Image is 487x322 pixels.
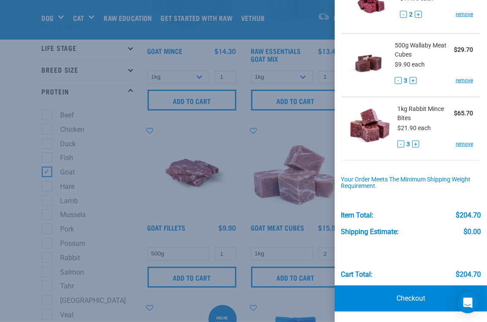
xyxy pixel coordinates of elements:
button: + [410,77,416,84]
button: - [397,141,404,148]
div: Shipping Estimate: [341,228,399,236]
span: $21.90 each [397,124,431,131]
div: Cart total: [341,271,373,278]
div: $0.00 [463,228,481,236]
span: 3 [406,140,410,149]
a: remove [456,10,473,18]
strong: $29.70 [454,46,473,53]
span: $9.90 each [395,61,425,68]
img: Rabbit Mince Bites [349,104,391,149]
div: Your order meets the minimum shipping weight requirement. [341,176,481,190]
button: - [395,77,402,84]
img: Wallaby Meat Cubes [349,41,388,86]
button: + [412,141,419,148]
button: - [400,11,407,18]
a: remove [456,140,473,148]
div: Item Total: [341,211,373,219]
strong: $65.70 [454,110,473,117]
div: $204.70 [456,271,481,278]
span: 500g Wallaby Meat Cubes [395,41,454,59]
span: 3 [404,76,407,85]
div: $204.70 [456,211,481,219]
a: Checkout [335,285,487,312]
a: remove [456,77,473,84]
span: 1kg Rabbit Mince Bites [397,104,454,123]
span: 2 [409,10,413,19]
div: Open Intercom Messenger [457,292,478,313]
button: + [415,11,422,18]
